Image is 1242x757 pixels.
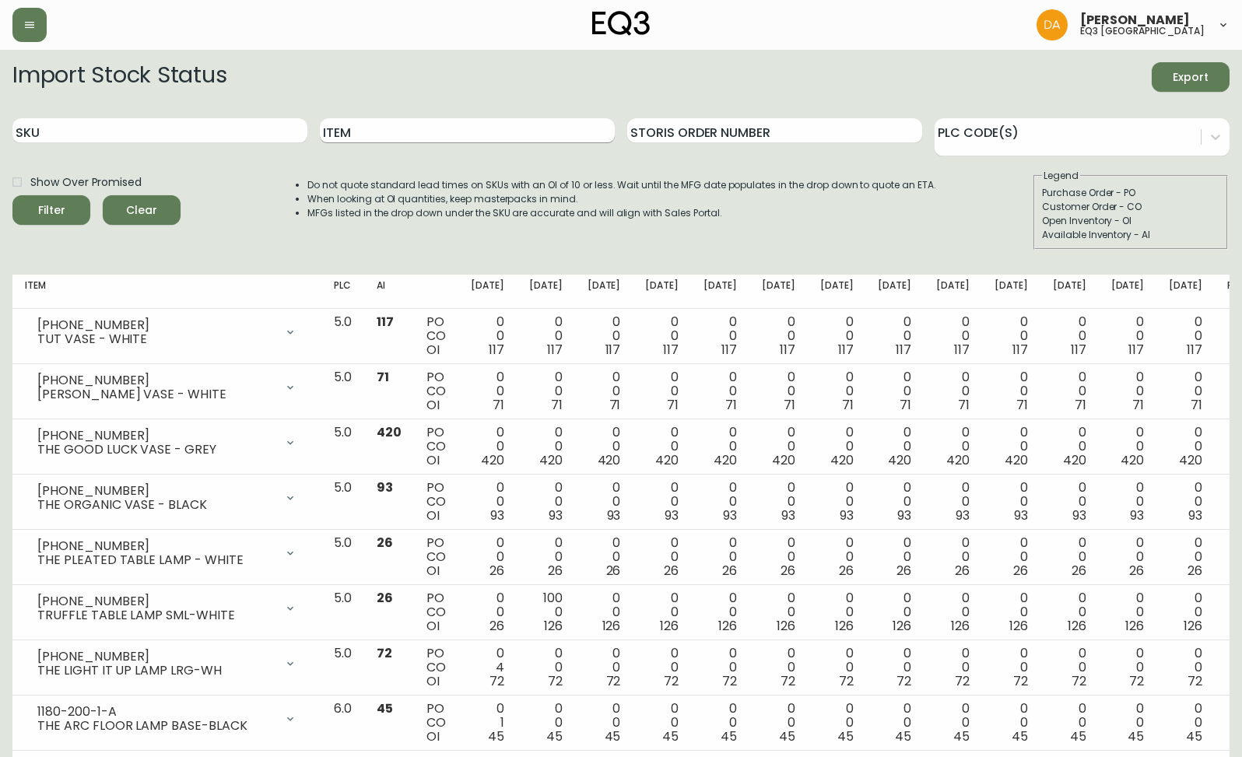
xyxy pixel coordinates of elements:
[1164,68,1217,87] span: Export
[995,591,1028,633] div: 0 0
[1053,481,1086,523] div: 0 0
[489,341,504,359] span: 117
[489,562,504,580] span: 26
[1191,396,1202,414] span: 71
[458,275,517,309] th: [DATE]
[1111,536,1145,578] div: 0 0
[703,647,737,689] div: 0 0
[426,481,446,523] div: PO CO
[544,617,563,635] span: 126
[820,647,854,689] div: 0 0
[936,315,970,357] div: 0 0
[426,506,440,524] span: OI
[37,594,275,608] div: [PHONE_NUMBER]
[1188,506,1202,524] span: 93
[426,396,440,414] span: OI
[25,370,309,405] div: [PHONE_NUMBER][PERSON_NAME] VASE - WHITE
[1016,396,1028,414] span: 71
[37,650,275,664] div: [PHONE_NUMBER]
[529,426,563,468] div: 0 0
[777,617,795,635] span: 126
[655,451,679,469] span: 420
[703,536,737,578] div: 0 0
[1130,506,1144,524] span: 93
[781,506,795,524] span: 93
[588,481,621,523] div: 0 0
[307,206,936,220] li: MFGs listed in the drop down under the SKU are accurate and will align with Sales Portal.
[779,727,795,745] span: 45
[1012,727,1028,745] span: 45
[722,562,737,580] span: 26
[995,536,1028,578] div: 0 0
[1129,672,1144,690] span: 72
[551,396,563,414] span: 71
[607,506,621,524] span: 93
[703,315,737,357] div: 0 0
[471,481,504,523] div: 0 0
[749,275,808,309] th: [DATE]
[1111,315,1145,357] div: 0 0
[721,341,737,359] span: 117
[936,702,970,744] div: 0 0
[897,506,911,524] span: 93
[936,426,970,468] div: 0 0
[664,672,679,690] span: 72
[878,647,911,689] div: 0 0
[471,315,504,357] div: 0 0
[426,562,440,580] span: OI
[772,451,795,469] span: 420
[1005,451,1028,469] span: 420
[865,275,924,309] th: [DATE]
[1111,702,1145,744] div: 0 0
[878,536,911,578] div: 0 0
[1072,506,1086,524] span: 93
[1111,370,1145,412] div: 0 0
[37,373,275,387] div: [PHONE_NUMBER]
[664,562,679,580] span: 26
[588,536,621,578] div: 0 0
[762,370,795,412] div: 0 0
[840,506,854,524] span: 93
[645,536,679,578] div: 0 0
[426,315,446,357] div: PO CO
[321,419,364,475] td: 5.0
[663,341,679,359] span: 117
[471,536,504,578] div: 0 0
[517,275,575,309] th: [DATE]
[703,370,737,412] div: 0 0
[703,591,737,633] div: 0 0
[1012,341,1028,359] span: 117
[958,396,970,414] span: 71
[1169,315,1202,357] div: 0 0
[25,481,309,515] div: [PHONE_NUMBER]THE ORGANIC VASE - BLACK
[1053,591,1086,633] div: 0 0
[529,591,563,633] div: 100 0
[471,591,504,633] div: 0 0
[529,647,563,689] div: 0 0
[592,11,650,36] img: logo
[1075,396,1086,414] span: 71
[1121,451,1144,469] span: 420
[426,617,440,635] span: OI
[936,481,970,523] div: 0 0
[665,506,679,524] span: 93
[25,591,309,626] div: [PHONE_NUMBER]TRUFFLE TABLE LAMP SML-WHITE
[606,562,621,580] span: 26
[820,426,854,468] div: 0 0
[1040,275,1099,309] th: [DATE]
[1125,617,1144,635] span: 126
[1080,14,1190,26] span: [PERSON_NAME]
[25,702,309,736] div: 1180-200-1-ATHE ARC FLOOR LAMP BASE-BLACK
[426,370,446,412] div: PO CO
[103,195,181,225] button: Clear
[377,699,393,717] span: 45
[838,341,854,359] span: 117
[660,617,679,635] span: 126
[471,702,504,744] div: 0 1
[609,396,621,414] span: 71
[995,481,1028,523] div: 0 0
[645,591,679,633] div: 0 0
[1169,370,1202,412] div: 0 0
[722,672,737,690] span: 72
[490,506,504,524] span: 93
